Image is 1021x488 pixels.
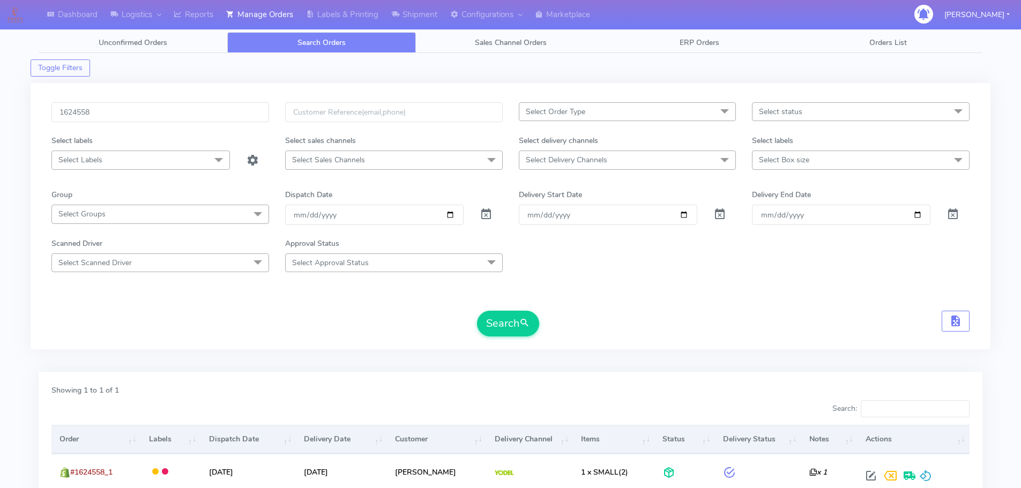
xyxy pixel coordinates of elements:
span: (2) [581,467,628,477]
label: Select labels [51,135,93,146]
span: Sales Channel Orders [475,37,547,48]
span: Orders List [869,37,907,48]
th: Items: activate to sort column ascending [573,425,654,454]
img: shopify.png [59,467,70,478]
th: Actions: activate to sort column ascending [858,425,970,454]
input: Search: [861,400,970,417]
ul: Tabs [39,32,982,53]
th: Customer: activate to sort column ascending [387,425,487,454]
input: Customer Reference(email,phone) [285,102,503,122]
span: ERP Orders [680,37,719,48]
span: 1 x SMALL [581,467,618,477]
img: Yodel [495,470,513,476]
label: Approval Status [285,238,339,249]
th: Status: activate to sort column ascending [654,425,714,454]
label: Delivery End Date [752,189,811,200]
label: Select sales channels [285,135,356,146]
label: Dispatch Date [285,189,332,200]
button: Toggle Filters [31,59,90,77]
button: [PERSON_NAME] [936,4,1018,26]
span: Select Box size [759,155,809,165]
th: Notes: activate to sort column ascending [801,425,858,454]
label: Search: [832,400,970,417]
span: Unconfirmed Orders [99,37,167,48]
th: Delivery Status: activate to sort column ascending [714,425,801,454]
span: Select Approval Status [292,258,369,268]
span: Select Delivery Channels [526,155,607,165]
i: x 1 [809,467,827,477]
span: Select Sales Channels [292,155,365,165]
label: Group [51,189,72,200]
span: Select Groups [58,209,106,219]
label: Delivery Start Date [519,189,582,200]
label: Scanned Driver [51,238,102,249]
label: Showing 1 to 1 of 1 [51,385,119,396]
label: Select labels [752,135,793,146]
th: Delivery Date: activate to sort column ascending [296,425,387,454]
input: Order Id [51,102,269,122]
span: Select Scanned Driver [58,258,132,268]
label: Select delivery channels [519,135,598,146]
button: Search [477,311,539,336]
th: Dispatch Date: activate to sort column ascending [201,425,296,454]
span: #1624558_1 [70,467,113,477]
th: Delivery Channel: activate to sort column ascending [487,425,573,454]
span: Select Order Type [526,107,585,117]
th: Labels: activate to sort column ascending [140,425,200,454]
span: Search Orders [297,37,346,48]
th: Order: activate to sort column ascending [51,425,140,454]
span: Select Labels [58,155,102,165]
span: Select status [759,107,802,117]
